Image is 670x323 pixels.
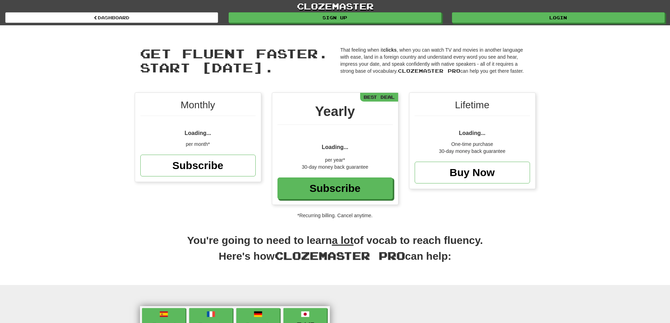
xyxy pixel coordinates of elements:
span: Loading... [322,144,349,150]
div: per year* [277,156,393,163]
a: Subscribe [140,155,256,176]
span: Loading... [459,130,486,136]
a: Buy Now [415,162,530,183]
a: Dashboard [5,12,218,23]
h2: You're going to need to learn of vocab to reach fluency. Here's how can help: [135,233,536,271]
span: Clozemaster Pro [275,249,405,262]
div: Lifetime [415,98,530,116]
div: Best Deal [360,93,398,102]
span: Clozemaster Pro [398,68,460,74]
div: Yearly [277,102,393,125]
a: Subscribe [277,177,393,199]
u: a lot [332,234,354,246]
div: 30-day money back guarantee [415,148,530,155]
div: 30-day money back guarantee [277,163,393,170]
span: Loading... [185,130,211,136]
div: per month* [140,141,256,148]
p: That feeling when it , when you can watch TV and movies in another language with ease, land in a ... [340,46,530,75]
div: One-time purchase [415,141,530,148]
a: Login [452,12,665,23]
div: Monthly [140,98,256,116]
span: Get fluent faster. Start [DATE]. [140,46,328,75]
a: Sign up [229,12,441,23]
strong: clicks [383,47,397,53]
